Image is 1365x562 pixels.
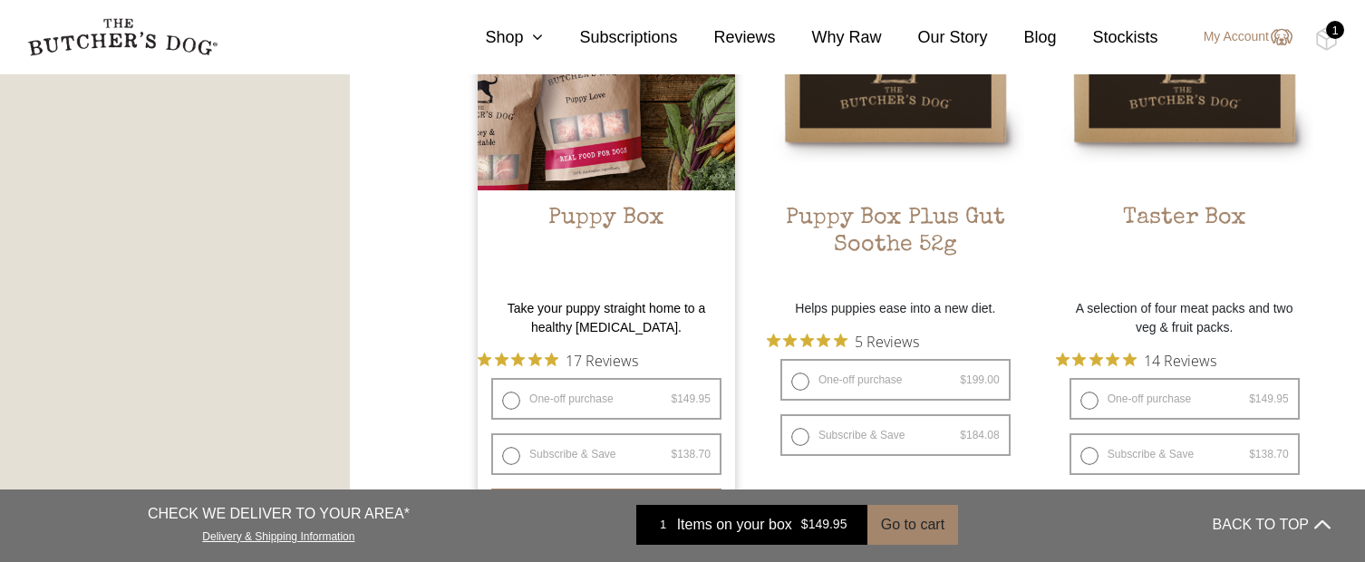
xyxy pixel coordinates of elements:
span: 14 Reviews [1144,346,1216,373]
label: Subscribe & Save [1070,433,1300,475]
a: My Account [1186,26,1292,48]
span: $ [960,373,966,386]
a: Our Story [882,25,988,50]
span: $ [1249,448,1255,460]
label: Subscribe & Save [491,433,721,475]
div: 1 [1326,21,1344,39]
bdi: 138.70 [671,448,710,460]
a: Blog [988,25,1057,50]
span: 17 Reviews [566,346,638,373]
p: CHECK WE DELIVER TO YOUR AREA* [148,503,410,525]
bdi: 199.00 [960,373,999,386]
button: Rated 4.9 out of 5 stars from 14 reviews. Jump to reviews. [1056,346,1216,373]
button: Go to cart [867,505,958,545]
a: Shop [449,25,543,50]
bdi: 149.95 [671,392,710,405]
p: Take your puppy straight home to a healthy [MEDICAL_DATA]. [478,299,735,337]
button: BACK TO TOP [1213,503,1331,547]
a: 1 Items on your box $149.95 [636,505,867,545]
bdi: 184.08 [960,429,999,441]
a: Delivery & Shipping Information [202,526,354,543]
a: Subscriptions [543,25,677,50]
span: 5 Reviews [855,327,919,354]
span: $ [1249,392,1255,405]
h2: Puppy Box [478,205,735,290]
bdi: 149.95 [1249,392,1288,405]
button: Rated 4.8 out of 5 stars from 5 reviews. Jump to reviews. [767,327,919,354]
h2: Taster Box [1056,205,1313,290]
p: A selection of four meat packs and two veg & fruit packs. [1056,299,1313,337]
span: Items on your box [677,514,792,536]
p: Helps puppies ease into a new diet. [767,299,1024,318]
span: $ [960,429,966,441]
h2: Puppy Box Plus Gut Soothe 52g [767,205,1024,290]
label: Subscribe & Save [780,414,1011,456]
bdi: 138.70 [1249,448,1288,460]
button: Rated 5 out of 5 stars from 17 reviews. Jump to reviews. [478,346,638,373]
img: TBD_Cart-Full.png [1315,27,1338,51]
span: $ [801,518,808,532]
a: Why Raw [776,25,882,50]
div: 1 [650,516,677,534]
label: One-off purchase [491,378,721,420]
bdi: 149.95 [801,518,847,532]
span: $ [671,392,677,405]
span: $ [671,448,677,460]
label: One-off purchase [780,359,1011,401]
a: Reviews [677,25,775,50]
a: Stockists [1057,25,1158,50]
label: One-off purchase [1070,378,1300,420]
